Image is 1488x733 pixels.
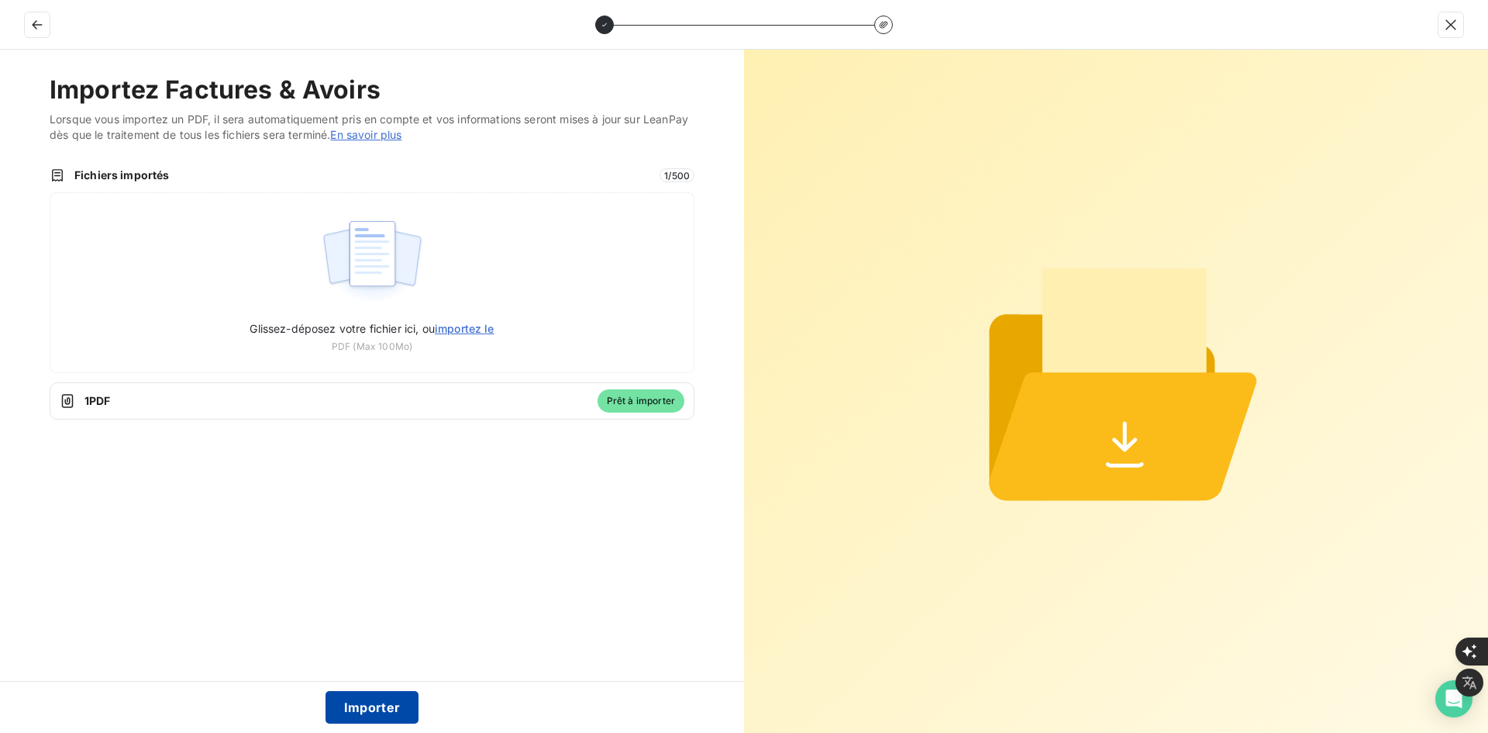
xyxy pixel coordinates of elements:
[250,322,494,335] span: Glissez-déposez votre fichier ici, ou
[50,112,694,143] span: Lorsque vous importez un PDF, il sera automatiquement pris en compte et vos informations seront m...
[332,340,412,354] span: PDF (Max 100Mo)
[84,393,588,409] span: 1 PDF
[598,389,684,413] span: Prêt à importer
[321,212,424,311] img: illustration
[330,128,401,141] a: En savoir plus
[325,691,419,724] button: Importer
[74,168,650,183] span: Fichiers importés
[50,74,694,105] h2: Importez Factures & Avoirs
[660,168,694,182] span: 1 / 500
[1435,680,1472,717] div: Open Intercom Messenger
[435,322,494,335] span: importez le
